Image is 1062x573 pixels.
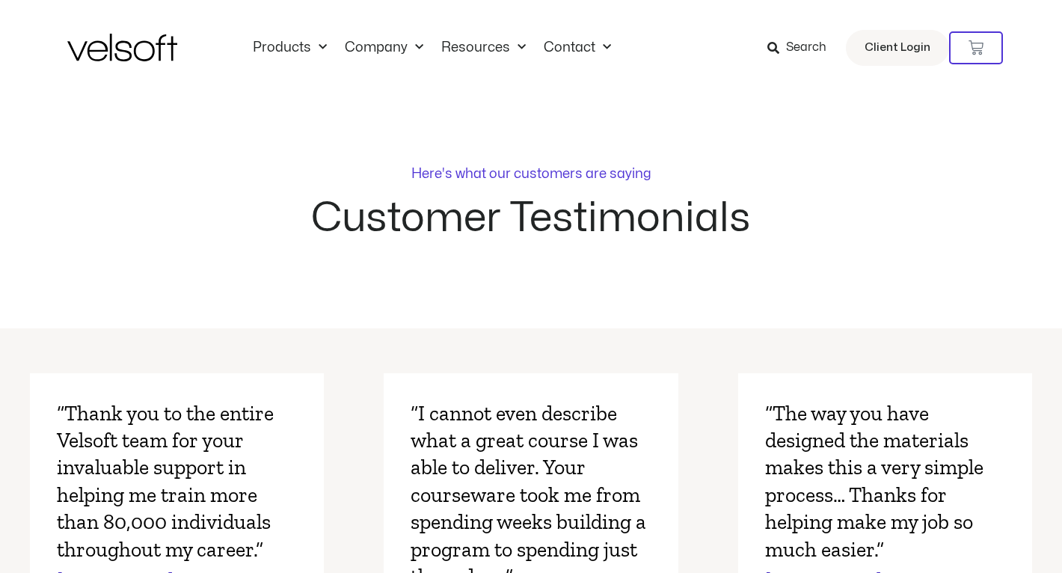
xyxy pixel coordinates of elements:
a: ContactMenu Toggle [535,40,620,56]
a: ProductsMenu Toggle [244,40,336,56]
a: Search [767,35,837,61]
p: “The way you have designed the materials makes this a very simple process… Thanks for helping mak... [765,400,1005,563]
span: Search [786,38,826,58]
p: Here's what our customers are saying [411,168,651,181]
h2: Customer Testimonials [311,198,751,239]
p: “Thank you to the entire Velsoft team for your invaluable support in helping me train more than 8... [57,400,297,563]
a: CompanyMenu Toggle [336,40,432,56]
img: Velsoft Training Materials [67,34,177,61]
span: Client Login [865,38,930,58]
nav: Menu [244,40,620,56]
a: ResourcesMenu Toggle [432,40,535,56]
a: Client Login [846,30,949,66]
